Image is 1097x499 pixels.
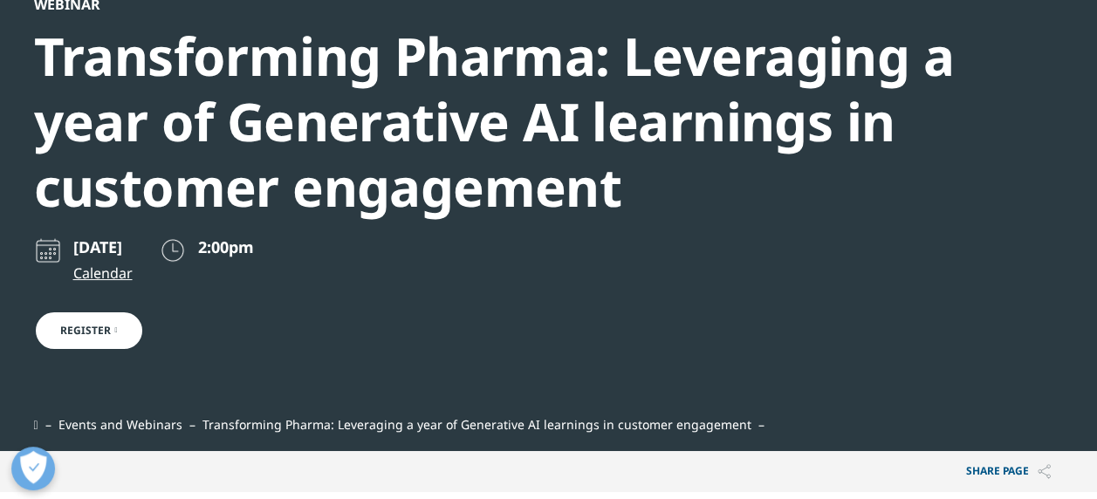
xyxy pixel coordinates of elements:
div: Transforming Pharma: Leveraging a year of Generative AI learnings in customer engagement [34,24,970,220]
p: Share PAGE [953,451,1064,492]
a: Events and Webinars [58,416,182,433]
a: Register [34,311,144,351]
p: [DATE] [73,236,133,257]
img: Share PAGE [1038,464,1051,479]
span: 2:00pm [198,236,254,257]
img: calendar [34,236,62,264]
span: Transforming Pharma: Leveraging a year of Generative AI learnings in customer engagement [202,416,751,433]
img: clock [159,236,187,264]
a: Calendar [73,263,133,284]
button: Open Preferences [11,447,55,490]
button: Share PAGEShare PAGE [953,451,1064,492]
